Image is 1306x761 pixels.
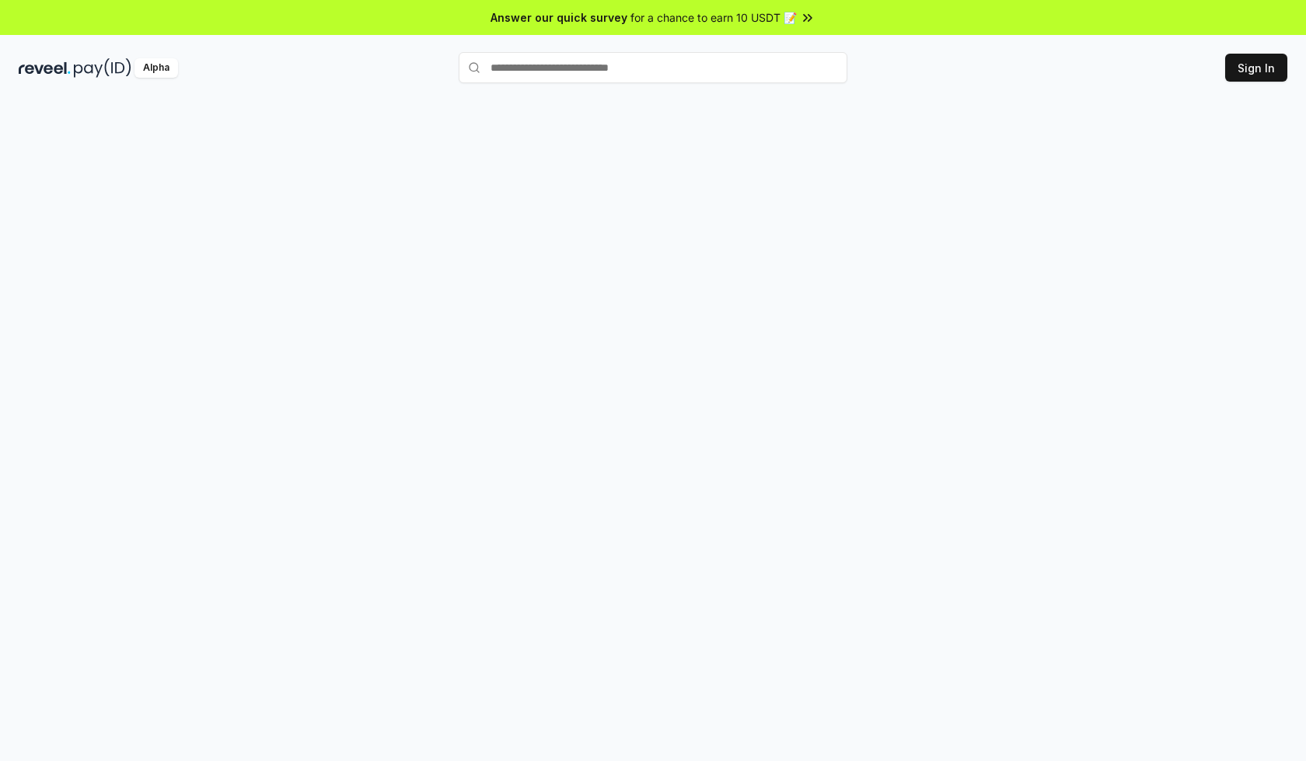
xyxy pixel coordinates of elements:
[630,9,797,26] span: for a chance to earn 10 USDT 📝
[1225,54,1287,82] button: Sign In
[74,58,131,78] img: pay_id
[19,58,71,78] img: reveel_dark
[491,9,627,26] span: Answer our quick survey
[134,58,178,78] div: Alpha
